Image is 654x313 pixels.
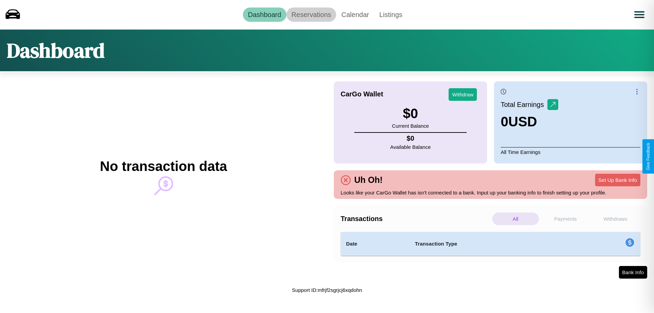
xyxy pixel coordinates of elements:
h3: $ 0 [392,106,429,121]
button: Bank Info [619,266,647,279]
button: Withdraw [449,88,477,101]
div: Give Feedback [646,143,651,170]
p: Support ID: mfrjf2sgrjcj6xqdohn [292,285,362,295]
p: Looks like your CarGo Wallet has isn't connected to a bank. Input up your banking info to finish ... [341,188,640,197]
a: Dashboard [243,7,286,22]
button: Open menu [630,5,649,24]
p: Payments [542,213,589,225]
h1: Dashboard [7,36,105,64]
h2: No transaction data [100,159,227,174]
h4: Uh Oh! [351,175,386,185]
p: Available Balance [390,142,431,152]
h3: 0 USD [501,114,558,129]
h4: Transaction Type [415,240,570,248]
p: All [492,213,539,225]
h4: CarGo Wallet [341,90,383,98]
a: Calendar [336,7,374,22]
table: simple table [341,232,640,256]
h4: $ 0 [390,135,431,142]
p: Withdraws [592,213,639,225]
p: Current Balance [392,121,429,130]
p: Total Earnings [501,98,547,111]
button: Set Up Bank Info [595,174,640,186]
p: All Time Earnings [501,147,640,157]
h4: Transactions [341,215,490,223]
h4: Date [346,240,404,248]
a: Listings [374,7,407,22]
a: Reservations [286,7,337,22]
